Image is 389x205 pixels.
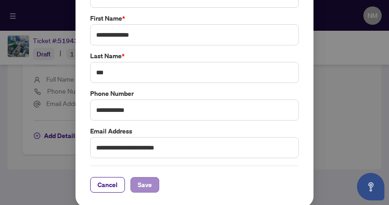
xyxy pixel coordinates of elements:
label: Last Name [90,51,299,61]
button: Open asap [357,173,384,200]
label: Phone Number [90,89,299,99]
label: Email Address [90,126,299,136]
label: First Name [90,13,299,23]
span: Save [138,177,152,192]
button: Cancel [90,177,125,193]
button: Save [130,177,159,193]
span: Cancel [97,177,118,192]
